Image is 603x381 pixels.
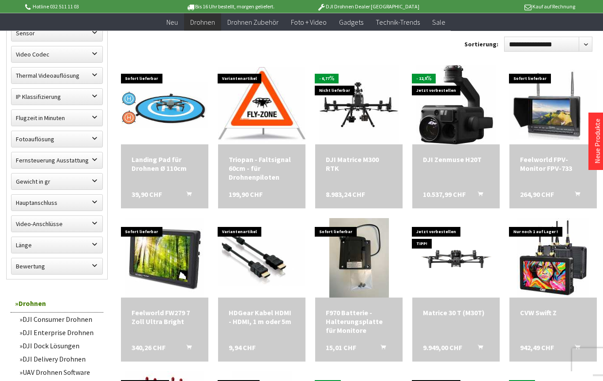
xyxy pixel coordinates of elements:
[437,1,575,12] p: Kauf auf Rechnung
[423,309,489,317] div: Matrice 30 T (M30T)
[370,343,391,355] button: In den Warenkorb
[229,190,263,199] span: 199,90 CHF
[15,366,103,379] a: UAV Drohnen Software
[23,1,161,12] p: Hotline 032 511 11 03
[423,190,466,199] span: 10.537,99 CHF
[520,309,586,317] a: CVW Swift Z 942,49 CHF In den Warenkorb
[416,65,496,145] img: DJI Zenmuse H20T
[564,343,585,355] button: In den Warenkorb
[423,155,489,164] div: DJI Zenmuse H20T
[221,13,285,31] a: Drohnen Zubehör
[593,119,602,164] a: Neue Produkte
[132,309,198,326] a: Feelworld FW279 7 Zoll Ultra Bright 340,26 CHF In den Warenkorb
[132,343,166,352] span: 340,26 CHF
[467,343,488,355] button: In den Warenkorb
[326,309,392,335] a: F970 Batterie - Halterungsplatte für Monitore 15,01 CHF In den Warenkorb
[229,343,256,352] span: 9,94 CHF
[467,190,488,202] button: In den Warenkorb
[11,110,102,126] label: Flugzeit in Minuten
[15,340,103,353] a: DJI Dock Lösungen
[326,309,392,335] div: F970 Batterie - Halterungsplatte für Monitore
[121,83,208,128] img: Landing Pad für Drohnen Ø 110cm
[412,234,500,283] img: Matrice 30 T (M30T)
[11,238,102,253] label: Länge
[319,65,399,145] img: DJI Matrice M300 RTK
[229,309,295,326] div: HDGear Kabel HDMI - HDMI, 1 m oder 5m
[517,219,589,298] img: CVW Swift Z
[509,70,597,140] img: Feelworld FPV-Monitor FPV-733
[166,18,178,26] span: Neu
[291,18,327,26] span: Foto + Video
[333,13,369,31] a: Gadgets
[184,13,221,31] a: Drohnen
[132,190,162,199] span: 39,90 CHF
[520,343,554,352] span: 942,49 CHF
[326,155,392,173] div: DJI Matrice M300 RTK
[176,190,197,202] button: In den Warenkorb
[11,174,102,190] label: Gewicht in gr
[299,1,437,12] p: DJI Drohnen Dealer [GEOGRAPHIC_DATA]
[423,309,489,317] a: Matrice 30 T (M30T) 9.949,00 CHF In den Warenkorb
[326,343,356,352] span: 15,01 CHF
[125,219,204,298] img: Feelworld FW279 7 Zoll Ultra Bright
[11,132,102,147] label: Fotoauflösung
[285,13,333,31] a: Foto + Video
[564,190,585,202] button: In den Warenkorb
[218,68,305,143] img: Triopan - Faltsignal 60cm - für Drohnenpiloten
[15,353,103,366] a: DJI Delivery Drohnen
[376,18,420,26] span: Technik-Trends
[520,309,586,317] div: CVW Swift Z
[423,343,462,352] span: 9.949,00 CHF
[227,18,279,26] span: Drohnen Zubehör
[329,219,389,298] img: F970 Batterie - Halterungsplatte für Monitore
[132,155,198,173] div: Landing Pad für Drohnen Ø 110cm
[11,68,102,84] label: Thermal Videoauflösung
[132,155,198,173] a: Landing Pad für Drohnen Ø 110cm 39,90 CHF In den Warenkorb
[339,18,363,26] span: Gadgets
[11,26,102,41] label: Sensor
[218,231,305,286] img: HDGear Kabel HDMI - HDMI, 1 m oder 5m
[11,216,102,232] label: Video-Anschlüsse
[11,259,102,275] label: Bewertung
[326,155,392,173] a: DJI Matrice M300 RTK 8.983,24 CHF
[520,155,586,173] div: Feelworld FPV-Monitor FPV-733
[15,326,103,340] a: DJI Enterprise Drohnen
[426,13,452,31] a: Sale
[326,190,365,199] span: 8.983,24 CHF
[132,309,198,326] div: Feelworld FW279 7 Zoll Ultra Bright
[229,155,295,182] div: Triopan - Faltsignal 60cm - für Drohnenpiloten
[176,343,197,355] button: In den Warenkorb
[369,13,426,31] a: Technik-Trends
[161,1,299,12] p: Bis 16 Uhr bestellt, morgen geliefert.
[160,13,184,31] a: Neu
[464,38,498,52] label: Sortierung:
[229,309,295,326] a: HDGear Kabel HDMI - HDMI, 1 m oder 5m 9,94 CHF
[432,18,445,26] span: Sale
[11,89,102,105] label: IP Klassifizierung
[11,153,102,169] label: Fernsteuerung Ausstattung
[11,47,102,63] label: Video Codec
[11,195,102,211] label: Hauptanschluss
[229,155,295,182] a: Triopan - Faltsignal 60cm - für Drohnenpiloten 199,90 CHF
[15,313,103,326] a: DJI Consumer Drohnen
[423,155,489,164] a: DJI Zenmuse H20T 10.537,99 CHF In den Warenkorb
[11,295,103,313] a: Drohnen
[520,190,554,199] span: 264,90 CHF
[190,18,215,26] span: Drohnen
[520,155,586,173] a: Feelworld FPV-Monitor FPV-733 264,90 CHF In den Warenkorb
